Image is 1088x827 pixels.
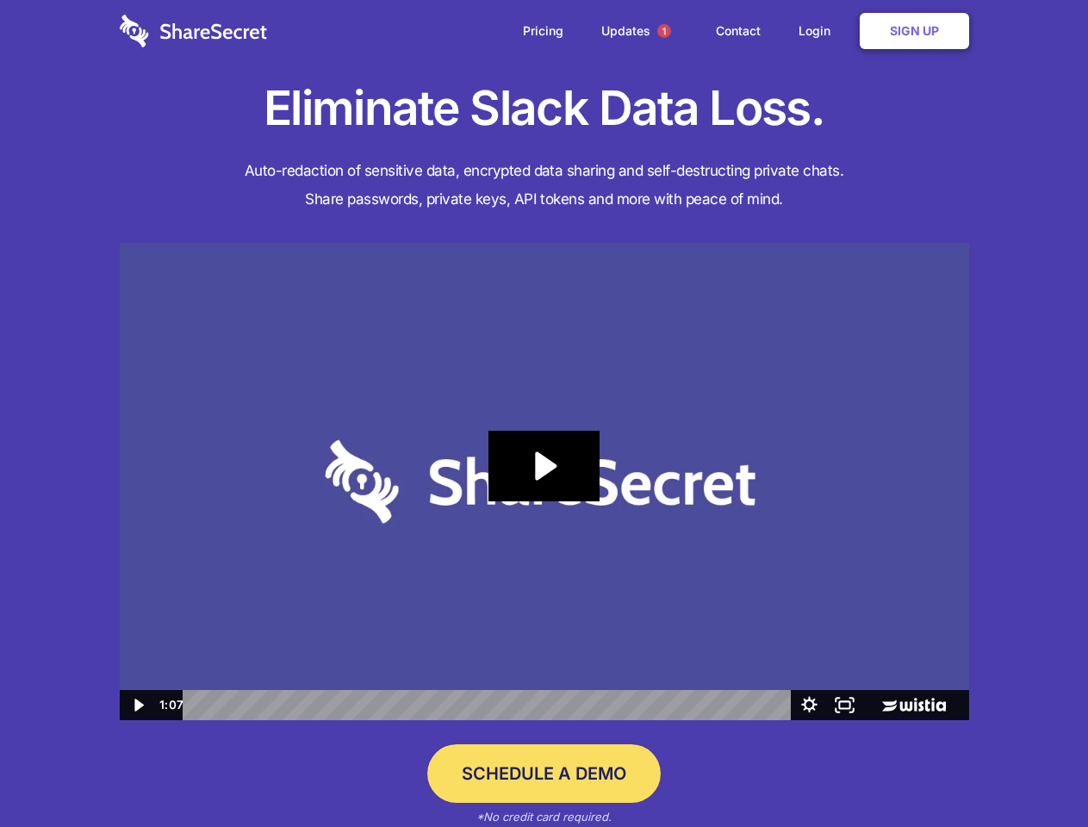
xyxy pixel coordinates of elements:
a: Pricing [506,4,581,58]
img: logo-wordmark-white-trans-d4663122ce5f474addd5e946df7df03e33cb6a1c49d2221995e7729f52c070b2.svg [120,15,267,47]
button: Play Video [120,690,155,720]
img: Sharesecret [120,243,969,721]
h1: Eliminate Slack Data Loss. [120,78,969,140]
h4: Auto-redaction of sensitive data, encrypted data sharing and self-destructing private chats. Shar... [120,157,969,214]
a: Login [781,4,856,58]
a: Contact [699,4,778,58]
iframe: Drift Widget Chat Controller [1002,741,1067,806]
